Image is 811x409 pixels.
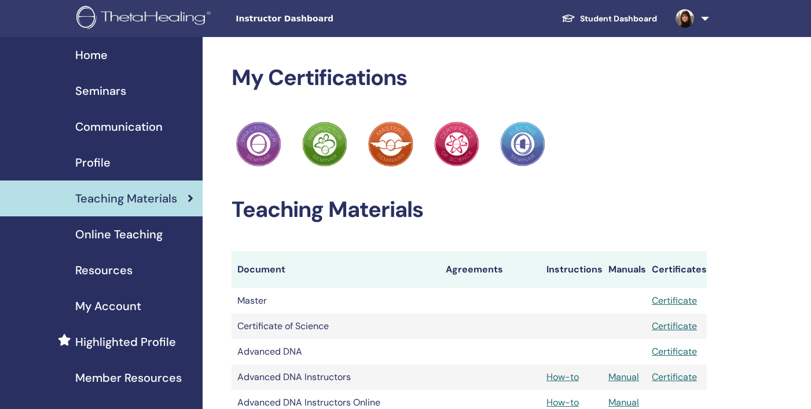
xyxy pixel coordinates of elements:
span: Highlighted Profile [75,333,176,351]
a: How-to [546,396,579,408]
img: default.jpg [676,9,694,28]
span: Member Resources [75,369,182,386]
th: Instructions [541,251,603,288]
a: Manual [608,396,639,408]
th: Certificates [646,251,707,288]
td: Master [232,288,440,314]
td: Certificate of Science [232,314,440,339]
a: Certificate [652,345,697,358]
a: Certificate [652,294,697,307]
a: Manual [608,371,639,383]
img: Practitioner [500,121,545,167]
a: Student Dashboard [552,8,666,30]
img: Practitioner [236,121,281,167]
th: Manuals [603,251,646,288]
img: graduation-cap-white.svg [562,13,575,23]
span: Communication [75,118,163,135]
a: Certificate [652,320,697,332]
td: Advanced DNA [232,339,440,364]
span: Home [75,46,108,64]
th: Agreements [440,251,541,288]
img: Practitioner [302,121,347,167]
a: How-to [546,371,579,383]
span: Profile [75,154,111,171]
span: Instructor Dashboard [236,13,409,25]
h2: Teaching Materials [232,197,707,223]
span: Resources [75,261,133,279]
img: Practitioner [434,121,479,167]
th: Document [232,251,440,288]
span: Online Teaching [75,226,163,243]
td: Advanced DNA Instructors [232,364,440,390]
span: Seminars [75,82,126,100]
a: Certificate [652,371,697,383]
img: Practitioner [368,121,413,167]
img: logo.png [76,6,215,32]
span: My Account [75,297,141,315]
h2: My Certifications [232,65,707,91]
span: Teaching Materials [75,190,177,207]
